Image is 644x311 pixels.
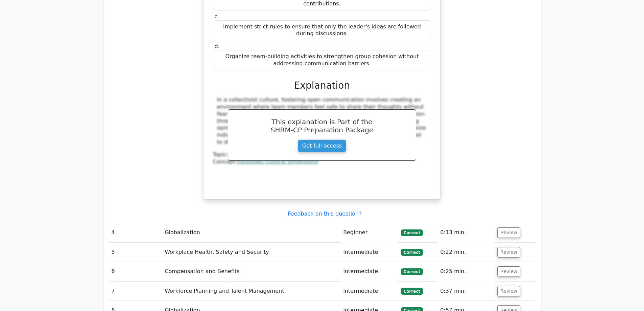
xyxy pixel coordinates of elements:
div: Concept: [213,158,431,165]
td: Beginner [340,223,398,242]
td: 5 [109,243,162,262]
a: hofstedes cultural dimensions [237,158,318,165]
td: 0:13 min. [437,223,495,242]
td: 0:22 min. [437,243,495,262]
td: Intermediate [340,262,398,281]
td: Intermediate [340,282,398,301]
a: Feedback on this question? [288,210,361,217]
td: 4 [109,223,162,242]
td: 0:37 min. [437,282,495,301]
div: Implement strict rules to ensure that only the leader's ideas are followed during discussions. [213,20,431,41]
h3: Explanation [217,80,427,91]
span: Correct [401,288,423,294]
span: c. [215,13,219,20]
span: Correct [401,268,423,275]
td: Intermediate [340,243,398,262]
button: Review [497,247,520,258]
td: Workplace Health, Safety and Security [162,243,340,262]
button: Review [497,286,520,296]
td: 7 [109,282,162,301]
div: In a collectivist culture, fostering open communication involves creating an environment where te... [217,96,427,146]
span: d. [215,43,220,49]
td: 0:25 min. [437,262,495,281]
span: Correct [401,249,423,256]
td: Globalization [162,223,340,242]
td: 6 [109,262,162,281]
a: Get full access [298,139,346,152]
span: Correct [401,229,423,236]
div: Topic: [213,151,431,158]
td: Compensation and Benefits [162,262,340,281]
button: Review [497,227,520,238]
div: Organize team-building activities to strengthen group cohesion without addressing communication b... [213,50,431,70]
td: Workforce Planning and Talent Management [162,282,340,301]
button: Review [497,266,520,277]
